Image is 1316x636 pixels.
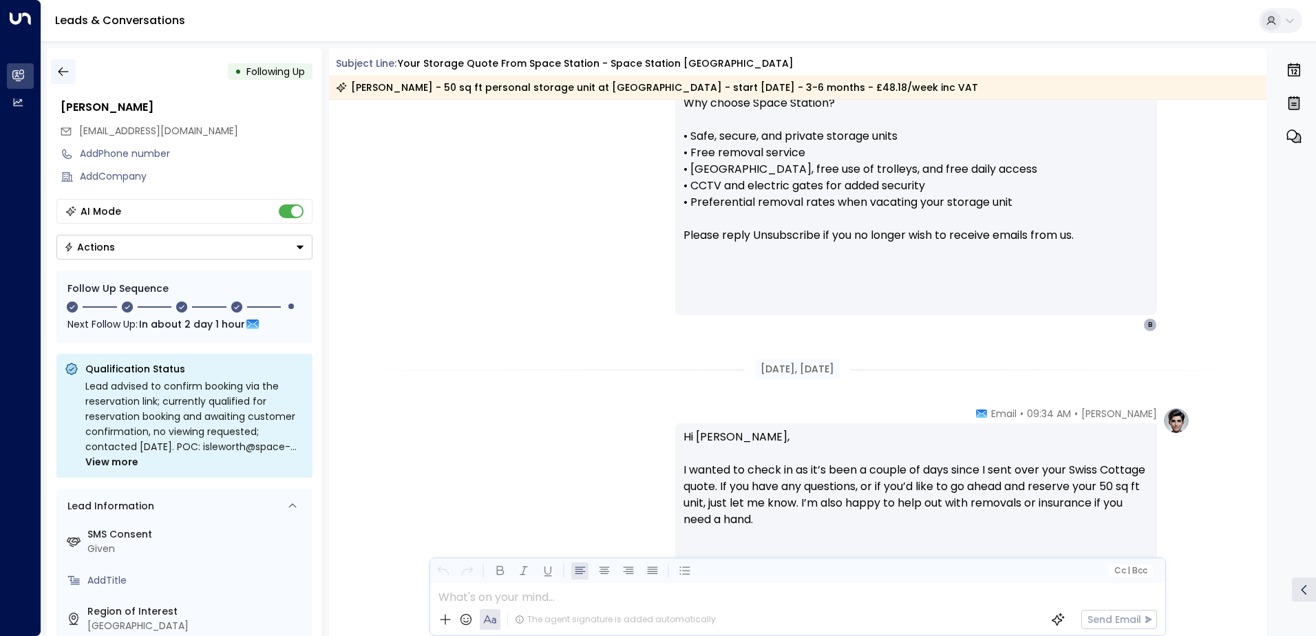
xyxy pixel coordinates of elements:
[63,499,154,513] div: Lead Information
[1114,566,1147,575] span: Cc Bcc
[991,407,1017,421] span: Email
[79,124,238,138] span: bumpers-warmups0v@icloud.com
[1143,318,1157,332] div: B
[87,619,307,633] div: [GEOGRAPHIC_DATA]
[67,282,301,296] div: Follow Up Sequence
[80,147,312,161] div: AddPhone number
[1163,407,1190,434] img: profile-logo.png
[56,235,312,259] div: Button group with a nested menu
[458,562,476,580] button: Redo
[235,59,242,84] div: •
[246,65,305,78] span: Following Up
[87,542,307,556] div: Given
[85,379,304,469] div: Lead advised to confirm booking via the reservation link; currently qualified for reservation boo...
[398,56,794,71] div: Your storage quote from Space Station - Space Station [GEOGRAPHIC_DATA]
[1020,407,1023,421] span: •
[1027,407,1071,421] span: 09:34 AM
[85,454,138,469] span: View more
[85,362,304,376] p: Qualification Status
[336,81,978,94] div: [PERSON_NAME] - 50 sq ft personal storage unit at [GEOGRAPHIC_DATA] - start [DATE] - 3-6 months -...
[1081,407,1157,421] span: [PERSON_NAME]
[79,124,238,138] span: [EMAIL_ADDRESS][DOMAIN_NAME]
[81,204,121,218] div: AI Mode
[87,604,307,619] label: Region of Interest
[1108,564,1152,577] button: Cc|Bcc
[67,317,301,332] div: Next Follow Up:
[515,613,716,626] div: The agent signature is added automatically
[1074,407,1078,421] span: •
[683,429,1149,544] p: Hi [PERSON_NAME], I wanted to check in as it’s been a couple of days since I sent over your Swiss...
[64,241,115,253] div: Actions
[434,562,452,580] button: Undo
[139,317,245,332] span: In about 2 day 1 hour
[61,99,312,116] div: [PERSON_NAME]
[1127,566,1130,575] span: |
[56,235,312,259] button: Actions
[336,56,396,70] span: Subject Line:
[87,527,307,542] label: SMS Consent
[755,359,840,379] div: [DATE], [DATE]
[87,573,307,588] div: AddTitle
[80,169,312,184] div: AddCompany
[55,12,185,28] a: Leads & Conversations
